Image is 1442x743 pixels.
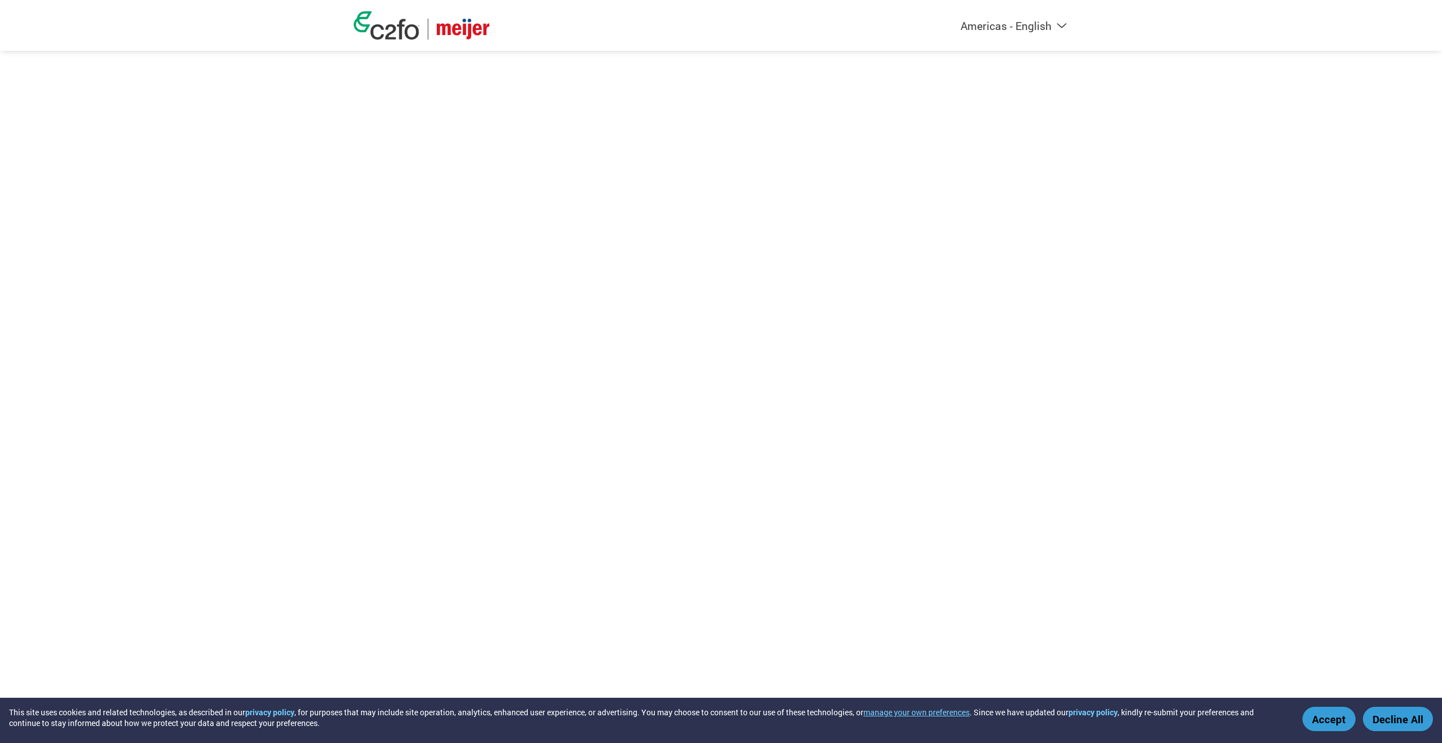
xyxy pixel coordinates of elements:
[9,707,1286,728] div: This site uses cookies and related technologies, as described in our , for purposes that may incl...
[1302,707,1356,731] button: Accept
[1363,707,1433,731] button: Decline All
[1069,707,1118,718] a: privacy policy
[245,707,294,718] a: privacy policy
[354,11,419,40] img: c2fo logo
[863,707,970,718] button: manage your own preferences
[437,19,489,40] img: Meijer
